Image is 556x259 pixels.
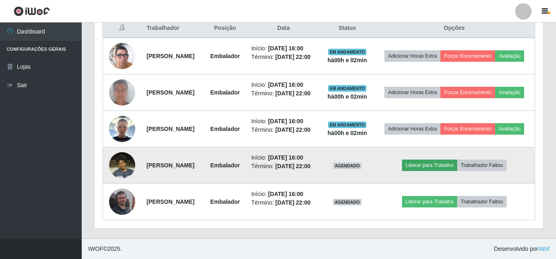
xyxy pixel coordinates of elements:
time: [DATE] 16:00 [268,45,303,52]
li: Início: [251,117,316,126]
img: CoreUI Logo [13,6,50,16]
strong: há 00 h e 02 min [328,130,367,136]
li: Início: [251,81,316,89]
img: 1754434695561.jpeg [109,189,135,215]
strong: Embalador [210,198,240,205]
button: Forçar Encerramento [440,50,495,62]
span: IWOF [88,245,103,252]
button: Adicionar Horas Extra [384,50,440,62]
th: Trabalhador [142,19,204,38]
th: Status [321,19,374,38]
time: [DATE] 22:00 [275,54,310,60]
img: 1754349368188.jpeg [109,148,135,182]
strong: Embalador [210,53,240,59]
li: Término: [251,89,316,98]
strong: [PERSON_NAME] [147,198,194,205]
strong: Embalador [210,89,240,96]
span: AGENDADO [333,162,362,169]
strong: [PERSON_NAME] [147,89,194,96]
button: Liberar para Trabalho [402,196,457,207]
strong: [PERSON_NAME] [147,162,194,169]
button: Liberar para Trabalho [402,160,457,171]
button: Avaliação [495,87,524,98]
strong: Embalador [210,162,240,169]
time: [DATE] 22:00 [275,90,310,97]
button: Trabalhador Faltou [457,196,507,207]
strong: [PERSON_NAME] [147,126,194,132]
span: © 2025 . [88,245,122,253]
span: EM ANDAMENTO [328,85,367,92]
time: [DATE] 16:00 [268,191,303,197]
strong: Embalador [210,126,240,132]
th: Posição [204,19,246,38]
li: Início: [251,44,316,53]
time: [DATE] 22:00 [275,199,310,206]
li: Término: [251,53,316,61]
button: Forçar Encerramento [440,87,495,98]
span: AGENDADO [333,199,362,205]
li: Início: [251,190,316,198]
button: Adicionar Horas Extra [384,87,440,98]
time: [DATE] 16:00 [268,81,303,88]
time: [DATE] 22:00 [275,126,310,133]
button: Avaliação [495,123,524,135]
li: Início: [251,153,316,162]
span: EM ANDAMENTO [328,122,367,128]
strong: há 00 h e 02 min [328,57,367,63]
strong: há 00 h e 02 min [328,93,367,100]
span: EM ANDAMENTO [328,49,367,55]
time: [DATE] 16:00 [268,118,303,124]
button: Trabalhador Faltou [457,160,507,171]
li: Término: [251,162,316,171]
span: Desenvolvido por [494,245,549,253]
button: Adicionar Horas Extra [384,123,440,135]
th: Data [246,19,321,38]
time: [DATE] 16:00 [268,154,303,161]
img: 1737916815457.jpeg [109,33,135,79]
img: 1748706192585.jpeg [109,65,135,119]
th: Opções [374,19,535,38]
button: Forçar Encerramento [440,123,495,135]
li: Término: [251,126,316,134]
li: Término: [251,198,316,207]
time: [DATE] 22:00 [275,163,310,169]
strong: [PERSON_NAME] [147,53,194,59]
img: 1753462456105.jpeg [109,116,135,142]
button: Avaliação [495,50,524,62]
a: iWof [538,245,549,252]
